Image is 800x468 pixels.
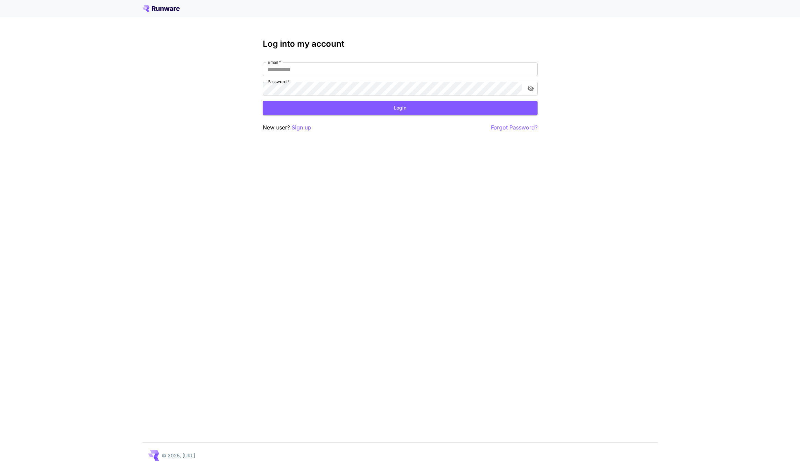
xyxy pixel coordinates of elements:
button: Login [263,101,538,115]
button: Forgot Password? [491,123,538,132]
h3: Log into my account [263,39,538,49]
button: toggle password visibility [525,82,537,95]
p: © 2025, [URL] [162,452,195,459]
p: New user? [263,123,311,132]
label: Email [268,59,281,65]
label: Password [268,79,290,84]
button: Sign up [292,123,311,132]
